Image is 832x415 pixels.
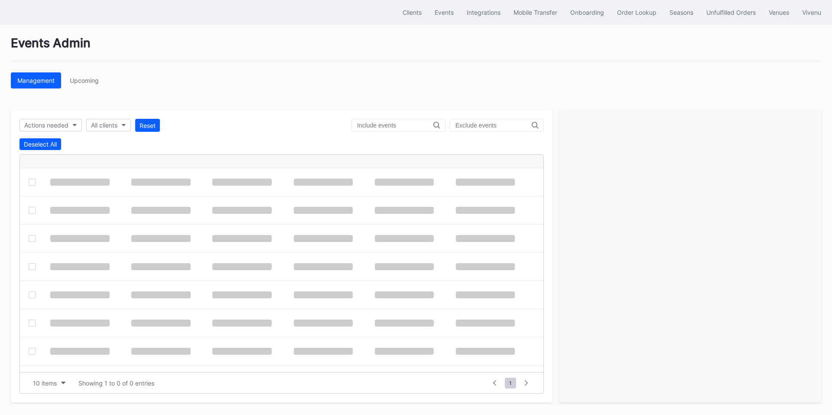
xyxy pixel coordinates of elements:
div: Vivenu [802,9,821,16]
button: Reset [135,119,160,132]
div: Integrations [467,9,500,16]
div: 10 items [33,379,57,387]
div: Events [435,9,454,16]
div: Showing 1 to 0 of 0 entries [78,379,154,387]
div: Events Admin [11,36,821,62]
button: Events [428,4,460,20]
button: Venues [762,4,796,20]
input: Include events [357,122,433,129]
button: 10 items [29,377,70,389]
span: 1 [505,378,516,389]
button: Vivenu [796,4,828,20]
button: Onboarding [564,4,611,20]
button: Seasons [663,4,700,20]
button: Upcoming [63,72,105,88]
button: Management [11,72,61,88]
div: Management [17,77,55,84]
div: Onboarding [570,9,604,16]
button: Unfulfilled Orders [700,4,762,20]
button: Mobile Transfer [507,4,564,20]
div: Clients [403,9,422,16]
button: Deselect All [19,138,61,150]
div: Actions needed [24,121,68,129]
div: Seasons [669,9,693,16]
button: Actions needed [19,119,82,131]
button: All clients [86,119,131,131]
button: Order Lookup [611,4,663,20]
div: Upcoming [70,77,99,84]
button: Clients [396,4,428,20]
div: Unfulfilled Orders [706,9,756,16]
div: Venues [769,9,789,16]
div: Deselect All [24,141,57,148]
button: Integrations [460,4,507,20]
div: All clients [91,121,117,129]
div: Mobile Transfer [513,9,557,16]
input: Exclude events [455,122,532,129]
div: Order Lookup [617,9,656,16]
div: Reset [140,122,156,129]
